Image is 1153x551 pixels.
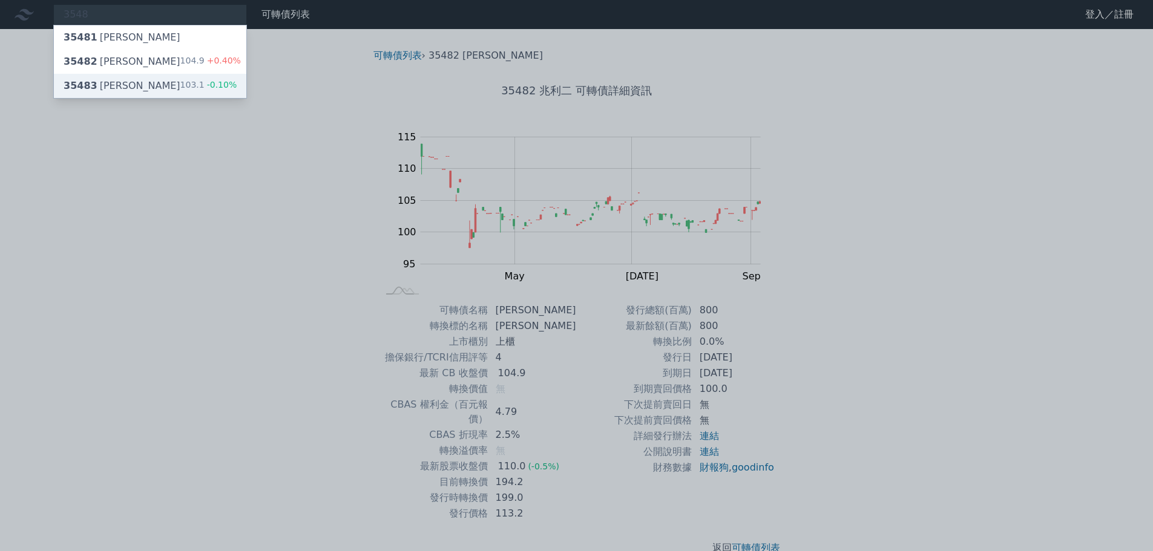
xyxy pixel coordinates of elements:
span: +0.40% [205,56,241,65]
a: 35481[PERSON_NAME] [54,25,246,50]
span: 35483 [64,80,97,91]
span: 35482 [64,56,97,67]
div: 103.1 [180,79,237,93]
a: 35483[PERSON_NAME] 103.1-0.10% [54,74,246,98]
div: 104.9 [180,54,241,69]
a: 35482[PERSON_NAME] 104.9+0.40% [54,50,246,74]
span: -0.10% [205,80,237,90]
div: [PERSON_NAME] [64,30,180,45]
div: [PERSON_NAME] [64,54,180,69]
span: 35481 [64,31,97,43]
div: [PERSON_NAME] [64,79,180,93]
